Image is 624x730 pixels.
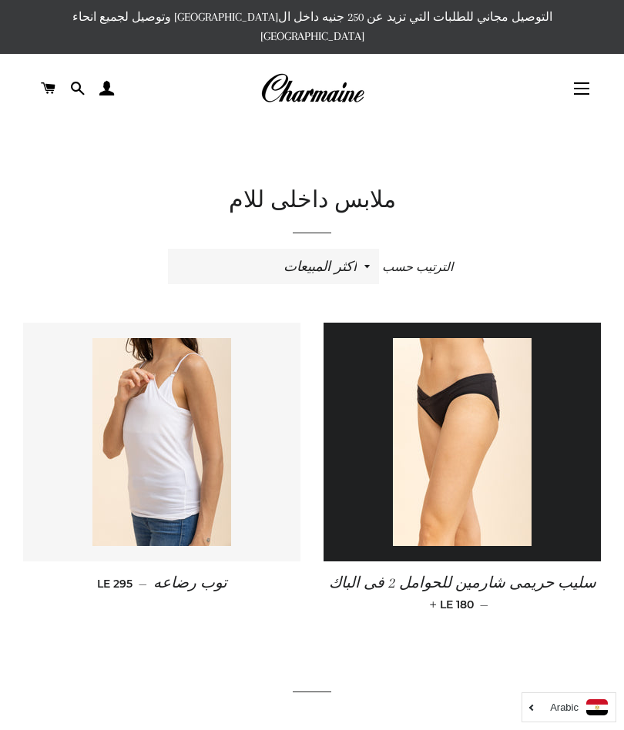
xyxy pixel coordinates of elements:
span: LE 295 [97,577,133,591]
a: توب رضاعه — LE 295 [23,561,300,605]
img: Charmaine Egypt [260,72,364,105]
span: LE 180 [433,598,474,611]
span: سليب حريمى شارمين للحوامل 2 فى الباك [329,574,596,591]
span: — [480,598,488,611]
span: توب رضاعه [153,574,227,591]
a: سليب حريمى شارمين للحوامل 2 فى الباك — LE 180 [324,561,601,625]
i: Arabic [550,702,579,712]
span: — [139,577,147,591]
a: Arabic [530,699,608,715]
span: الترتيب حسب [382,260,453,274]
h1: ملابس داخلى للام [23,185,601,217]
